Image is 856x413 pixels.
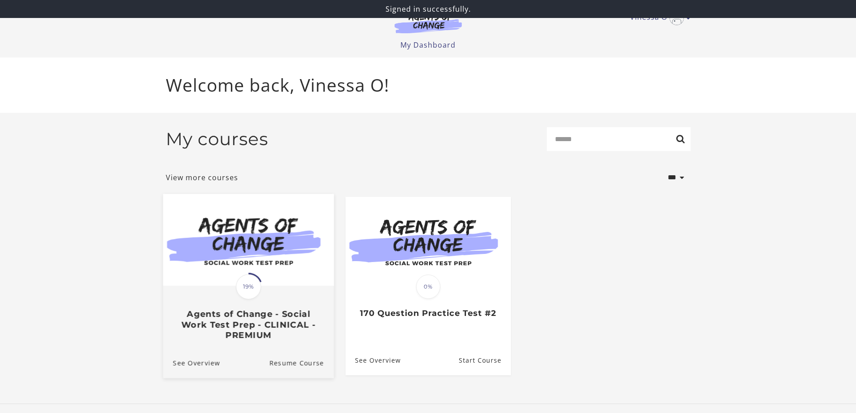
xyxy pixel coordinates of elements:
[400,40,456,50] a: My Dashboard
[269,347,334,377] a: Agents of Change - Social Work Test Prep - CLINICAL - PREMIUM: Resume Course
[355,308,501,319] h3: 170 Question Practice Test #2
[385,13,471,33] img: Agents of Change Logo
[4,4,852,14] p: Signed in successfully.
[630,11,686,25] a: Toggle menu
[166,72,691,98] p: Welcome back, Vinessa O!
[236,274,261,299] span: 19%
[346,346,401,375] a: 170 Question Practice Test #2: See Overview
[173,309,324,340] h3: Agents of Change - Social Work Test Prep - CLINICAL - PREMIUM
[166,172,238,183] a: View more courses
[163,347,220,377] a: Agents of Change - Social Work Test Prep - CLINICAL - PREMIUM: See Overview
[458,346,510,375] a: 170 Question Practice Test #2: Resume Course
[416,275,440,299] span: 0%
[166,129,268,150] h2: My courses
